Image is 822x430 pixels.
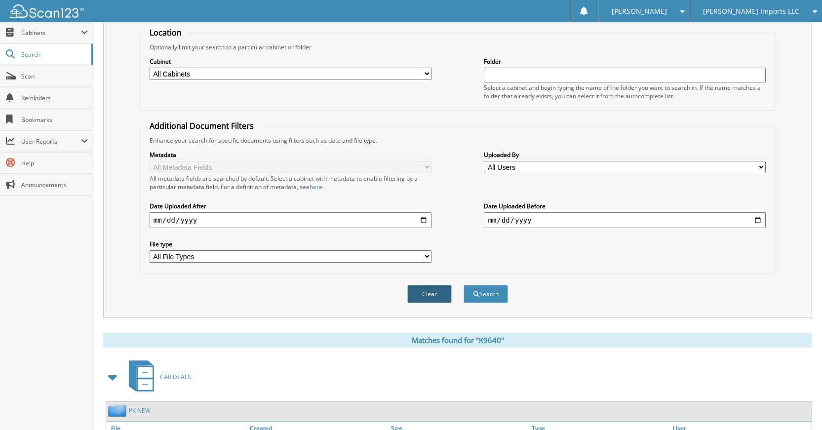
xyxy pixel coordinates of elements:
span: Help [21,159,88,167]
div: Optionally limit your search to a particular cabinet or folder [145,43,771,51]
span: CAR DEALS [160,373,191,381]
span: Bookmarks [21,116,88,124]
img: folder2.png [108,404,129,417]
span: Search [21,50,86,59]
span: Cabinets [21,29,81,37]
img: scan123-logo-white.svg [10,4,84,18]
button: Clear [407,285,452,303]
div: Select a cabinet and begin typing the name of the folder you want to search in. If the name match... [484,83,766,100]
span: [PERSON_NAME] Imports LLC [703,8,799,14]
div: Enhance your search for specific documents using filters such as date and file type. [145,136,771,145]
label: Metadata [150,151,431,159]
span: Announcements [21,181,88,189]
label: Date Uploaded After [150,202,431,210]
span: Scan [21,72,88,80]
a: CAR DEALS [123,357,191,396]
label: Folder [484,57,766,66]
a: here [310,183,322,191]
input: start [150,212,431,228]
span: User Reports [21,137,81,146]
label: File type [150,240,431,248]
div: Matches found for "K9640" [103,333,812,348]
legend: Location [145,27,187,38]
span: Reminders [21,94,88,102]
input: end [484,212,766,228]
a: PK NEW [129,406,151,415]
button: Search [464,285,508,303]
label: Uploaded By [484,151,766,159]
div: All metadata fields are searched by default. Select a cabinet with metadata to enable filtering b... [150,174,431,191]
label: Cabinet [150,57,431,66]
legend: Additional Document Filters [145,120,259,131]
label: Date Uploaded Before [484,202,766,210]
span: [PERSON_NAME] [612,8,667,14]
